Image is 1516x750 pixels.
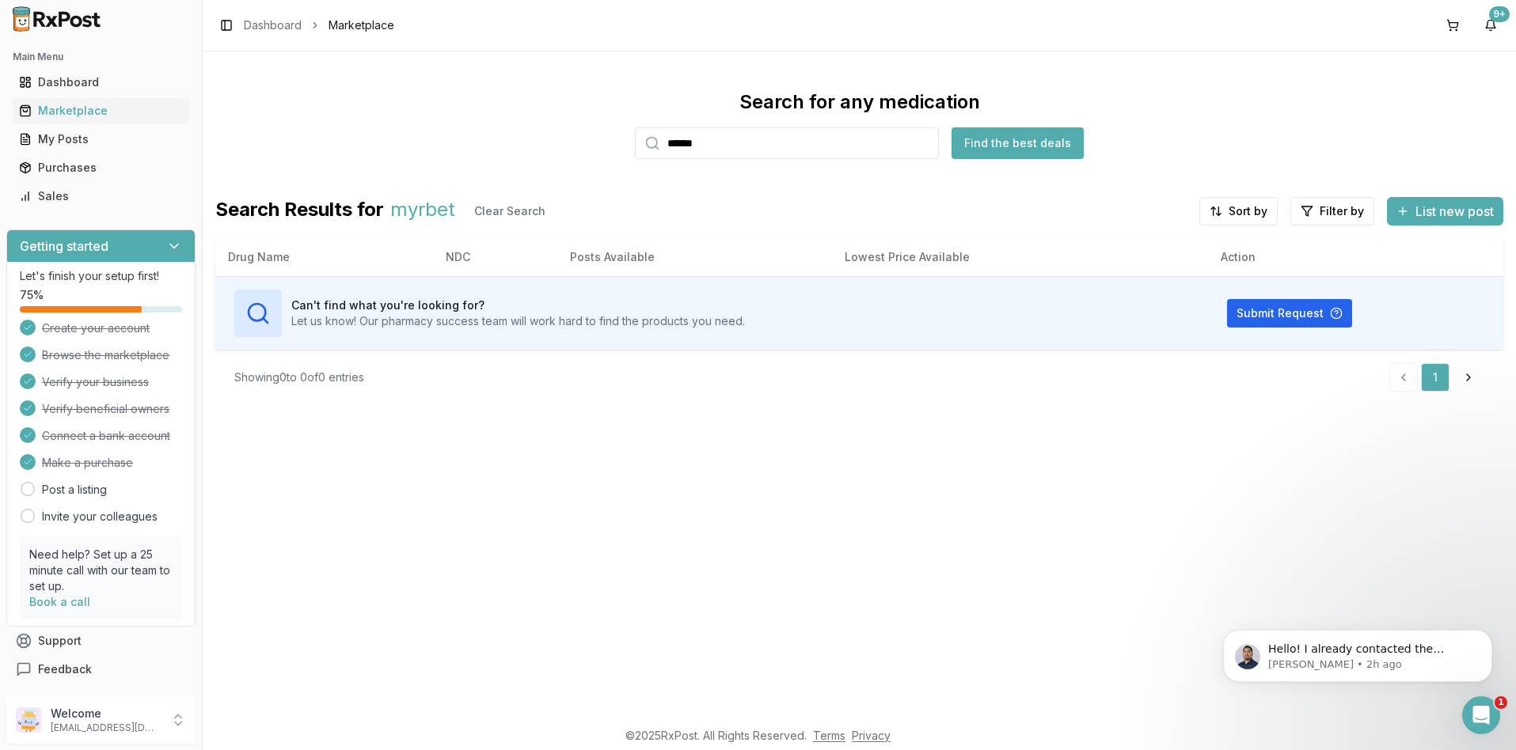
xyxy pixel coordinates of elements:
a: Dashboard [13,68,189,97]
span: Marketplace [329,17,394,33]
span: Verify beneficial owners [42,401,169,417]
p: Message from Manuel, sent 2h ago [69,61,273,75]
span: myrbet [390,197,455,225]
button: Dashboard [6,70,196,95]
span: Verify your business [42,374,149,390]
button: Feedback [6,655,196,684]
span: Hello! I already contacted the pharmacy regarding your order for [MEDICAL_DATA]. This month has b... [69,46,272,216]
iframe: Intercom notifications message [1199,597,1516,707]
h3: Can't find what you're looking for? [291,297,745,313]
button: List new post [1387,197,1503,225]
nav: breadcrumb [244,17,394,33]
span: Connect a bank account [42,428,170,444]
a: Marketplace [13,97,189,125]
span: Sort by [1229,203,1267,219]
div: Sales [19,188,183,204]
a: List new post [1387,205,1503,221]
p: Welcome [51,706,161,722]
a: Invite your colleagues [42,509,158,525]
h2: Main Menu [13,51,189,63]
span: Search Results for [215,197,384,225]
div: Purchases [19,160,183,176]
button: Sort by [1199,197,1278,225]
nav: pagination [1389,363,1484,392]
button: Clear Search [462,197,558,225]
div: 9+ [1489,6,1510,22]
span: 75 % [20,287,44,303]
div: Marketplace [19,103,183,119]
a: Sales [13,182,189,210]
button: Marketplace [6,98,196,123]
a: Go to next page [1453,363,1484,392]
a: Purchases [13,153,189,182]
button: Filter by [1290,197,1374,225]
button: Find the best deals [952,127,1084,159]
img: RxPost Logo [6,6,108,32]
button: My Posts [6,127,196,152]
a: 1 [1421,363,1450,392]
span: Create your account [42,320,150,336]
p: Let's finish your setup first! [20,268,182,284]
th: NDC [433,238,557,276]
p: [EMAIL_ADDRESS][DOMAIN_NAME] [51,722,161,734]
span: Browse the marketplace [42,347,169,363]
img: User avatar [16,707,41,733]
button: Submit Request [1227,299,1352,328]
div: My Posts [19,131,183,147]
a: Privacy [852,729,891,742]
button: Support [6,627,196,655]
iframe: Intercom live chat [1462,696,1500,734]
th: Posts Available [557,238,832,276]
span: Feedback [38,661,92,677]
p: Need help? Set up a 25 minute call with our team to set up. [29,547,173,594]
a: Dashboard [244,17,302,33]
div: Search for any medication [739,89,980,115]
div: Showing 0 to 0 of 0 entries [234,369,364,385]
button: 9+ [1478,13,1503,38]
th: Lowest Price Available [832,238,1208,276]
a: Terms [813,729,845,742]
th: Drug Name [215,238,433,276]
button: Sales [6,184,196,209]
th: Action [1208,238,1503,276]
a: My Posts [13,125,189,153]
span: 1 [1495,696,1507,709]
a: Book a call [29,595,90,608]
h3: Getting started [20,237,108,256]
div: Dashboard [19,74,183,90]
p: Let us know! Our pharmacy success team will work hard to find the products you need. [291,313,745,329]
span: List new post [1415,202,1494,221]
a: Post a listing [42,482,107,498]
span: Filter by [1320,203,1364,219]
span: Make a purchase [42,455,133,471]
button: Purchases [6,155,196,180]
